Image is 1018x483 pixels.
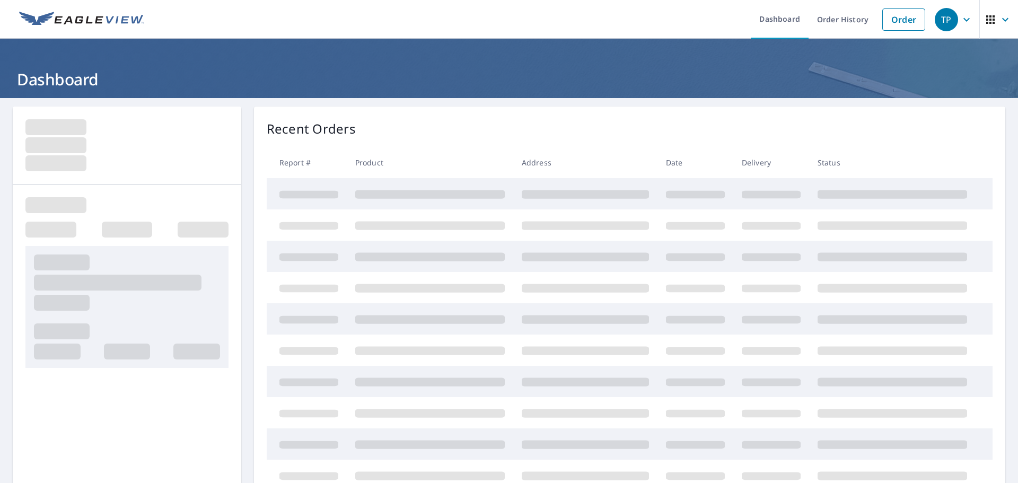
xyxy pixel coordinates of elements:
[267,147,347,178] th: Report #
[657,147,733,178] th: Date
[935,8,958,31] div: TP
[19,12,144,28] img: EV Logo
[733,147,809,178] th: Delivery
[267,119,356,138] p: Recent Orders
[513,147,657,178] th: Address
[13,68,1005,90] h1: Dashboard
[347,147,513,178] th: Product
[809,147,976,178] th: Status
[882,8,925,31] a: Order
